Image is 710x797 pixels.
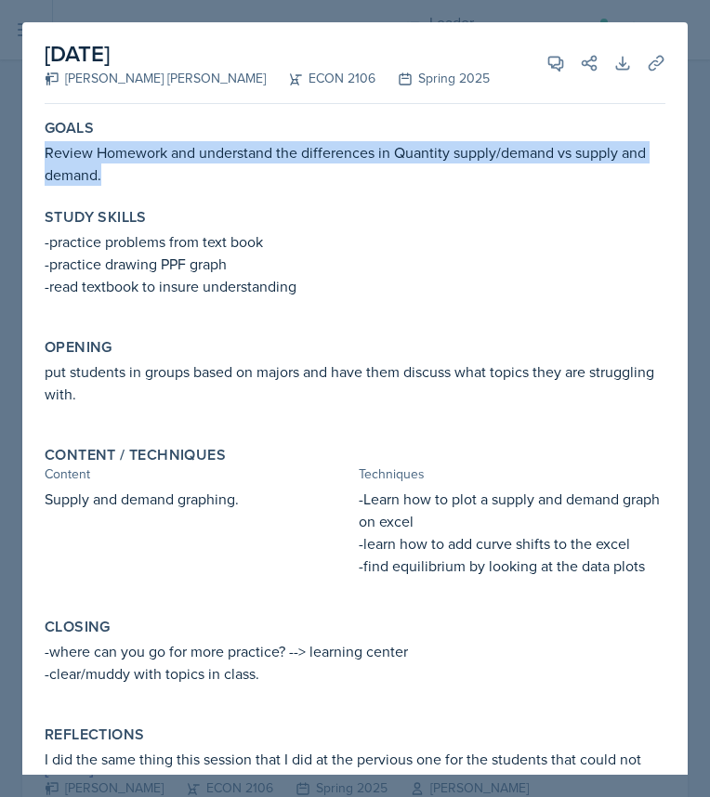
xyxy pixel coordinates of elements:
[45,640,665,662] p: -where can you go for more practice? --> learning center
[45,446,226,464] label: Content / Techniques
[45,275,665,297] p: -read textbook to insure understanding
[359,488,665,532] p: -Learn how to plot a supply and demand graph on excel
[45,725,144,744] label: Reflections
[45,69,266,88] div: [PERSON_NAME] [PERSON_NAME]
[45,464,351,484] div: Content
[45,230,665,253] p: -practice problems from text book
[45,748,665,792] p: I did the same thing this session that I did at the pervious one for the students that could not ...
[45,253,665,275] p: -practice drawing PPF graph
[375,69,490,88] div: Spring 2025
[45,488,351,510] p: Supply and demand graphing.
[45,618,111,636] label: Closing
[359,532,665,555] p: -learn how to add curve shifts to the excel
[359,555,665,577] p: -find equilibrium by looking at the data plots
[45,37,490,71] h2: [DATE]
[266,69,375,88] div: ECON 2106
[45,662,665,685] p: -clear/muddy with topics in class.
[359,464,665,484] div: Techniques
[45,141,665,186] p: Review Homework and understand the differences in Quantity supply/demand vs supply and demand.
[45,119,94,137] label: Goals
[45,338,112,357] label: Opening
[45,360,665,405] p: put students in groups based on majors and have them discuss what topics they are struggling with.
[45,208,147,227] label: Study Skills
